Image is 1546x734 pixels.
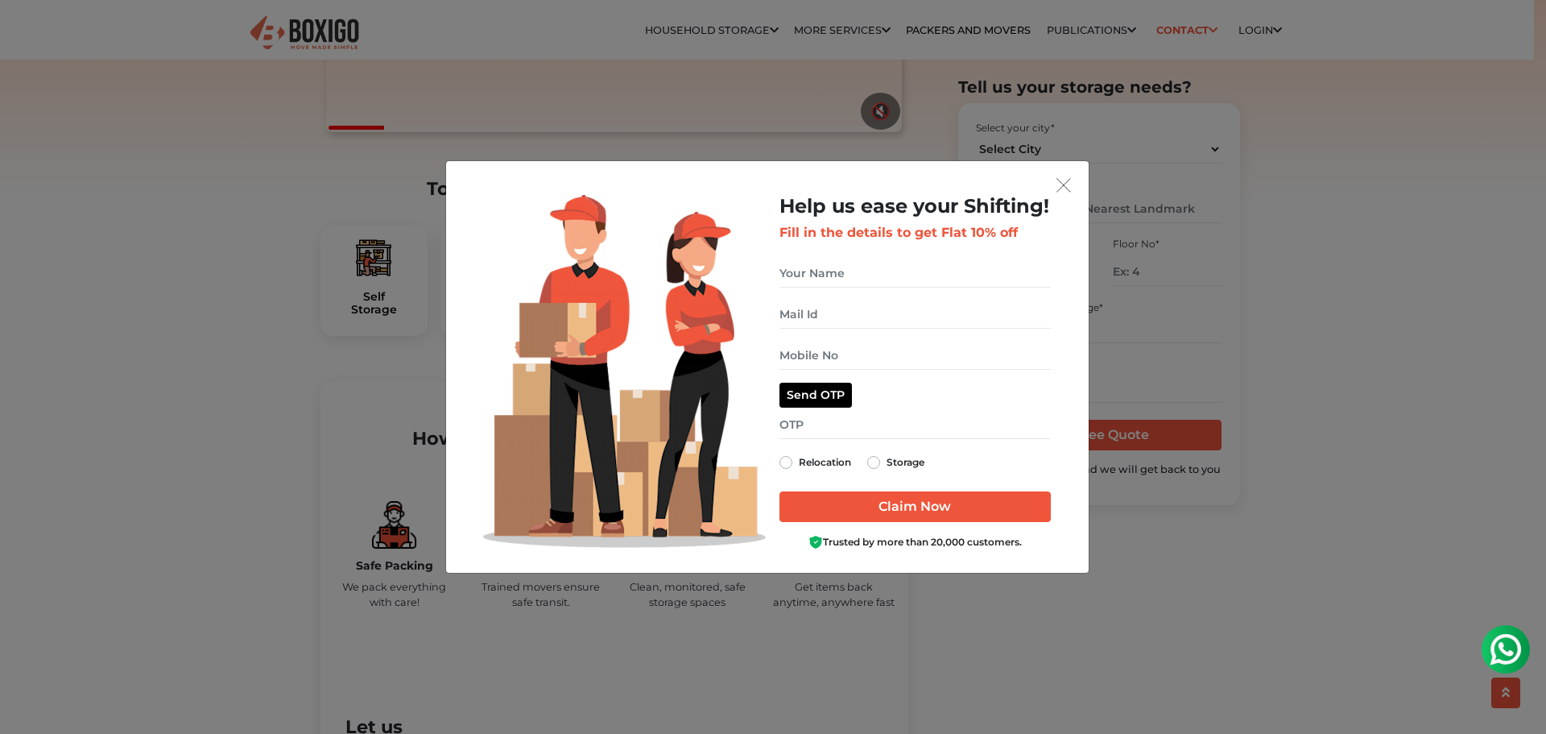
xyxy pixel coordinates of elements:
img: whatsapp-icon.svg [16,16,48,48]
h2: Help us ease your Shifting! [779,195,1051,218]
input: Mail Id [779,301,1051,329]
img: Boxigo Customer Shield [808,535,823,549]
input: Your Name [779,259,1051,288]
input: Mobile No [779,342,1051,370]
h3: Fill in the details to get Flat 10% off [779,225,1051,240]
button: Send OTP [779,383,852,408]
div: Trusted by more than 20,000 customers. [779,535,1051,550]
input: Claim Now [779,491,1051,522]
input: OTP [779,411,1051,439]
label: Relocation [799,453,851,472]
label: Storage [887,453,924,472]
img: Lead Welcome Image [483,195,767,548]
img: exit [1056,178,1071,193]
